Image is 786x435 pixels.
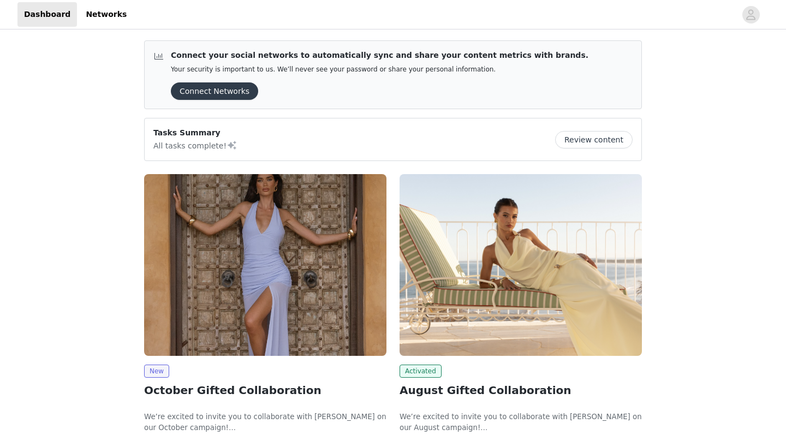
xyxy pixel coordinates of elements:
a: Dashboard [17,2,77,27]
img: Peppermayo EU [144,174,386,356]
a: Networks [79,2,133,27]
h2: August Gifted Collaboration [400,382,642,398]
span: We’re excited to invite you to collaborate with [PERSON_NAME] on our August campaign! [400,413,642,432]
span: Activated [400,365,442,378]
span: We’re excited to invite you to collaborate with [PERSON_NAME] on our October campaign! [144,413,386,432]
img: Peppermayo EU [400,174,642,356]
span: New [144,365,169,378]
div: avatar [746,6,756,23]
p: Connect your social networks to automatically sync and share your content metrics with brands. [171,50,588,61]
p: Your security is important to us. We’ll never see your password or share your personal information. [171,65,588,74]
p: Tasks Summary [153,127,237,139]
p: All tasks complete! [153,139,237,152]
h2: October Gifted Collaboration [144,382,386,398]
button: Connect Networks [171,82,258,100]
button: Review content [555,131,633,148]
